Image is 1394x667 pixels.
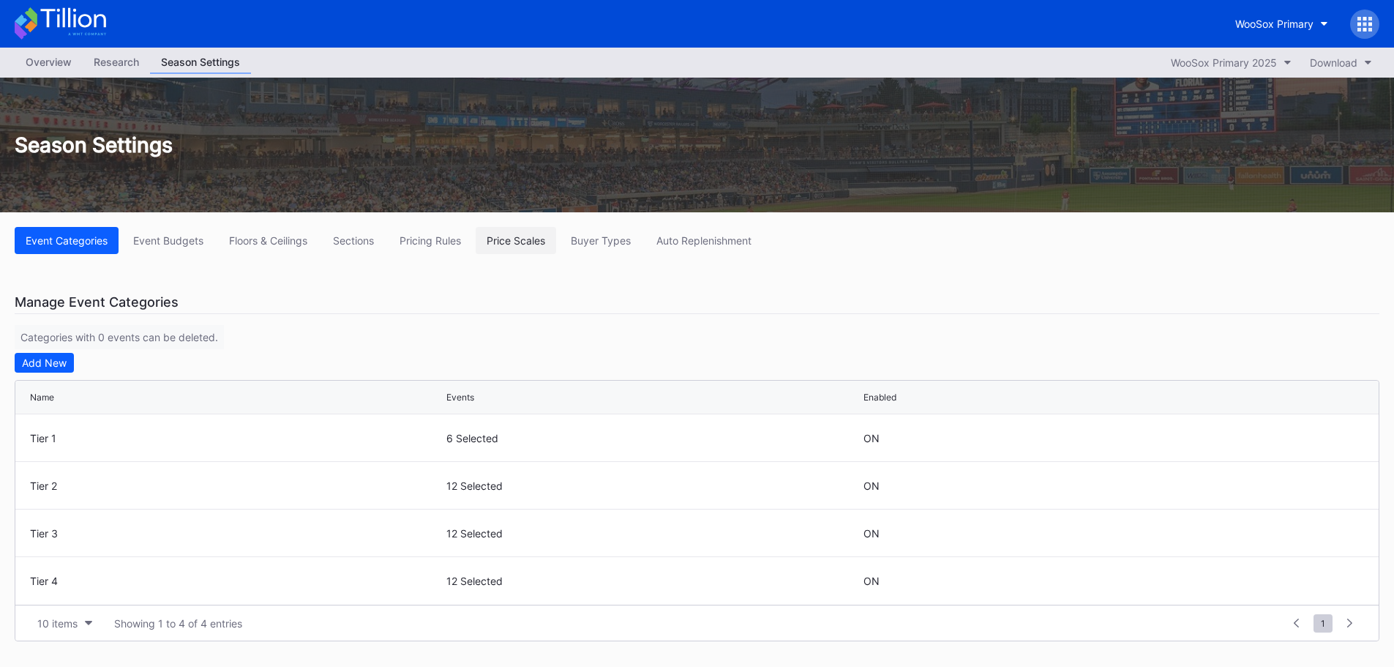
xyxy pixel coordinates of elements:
[30,432,443,444] div: Tier 1
[389,227,472,254] button: Pricing Rules
[560,227,642,254] button: Buyer Types
[333,234,374,247] div: Sections
[1303,53,1379,72] button: Download
[83,51,150,72] div: Research
[446,575,859,587] div: 12 Selected
[83,51,150,74] a: Research
[571,234,631,247] div: Buyer Types
[15,51,83,72] div: Overview
[30,392,54,403] div: Name
[863,527,880,540] div: ON
[114,617,242,630] div: Showing 1 to 4 of 4 entries
[1235,18,1314,30] div: WooSox Primary
[15,325,224,349] div: Categories with 0 events can be deleted.
[30,527,443,540] div: Tier 3
[122,227,214,254] button: Event Budgets
[446,392,474,403] div: Events
[30,480,443,492] div: Tier 2
[863,575,880,587] div: ON
[30,575,443,587] div: Tier 4
[446,480,859,492] div: 12 Selected
[446,432,859,444] div: 6 Selected
[218,227,318,254] button: Floors & Ceilings
[863,432,880,444] div: ON
[1171,56,1277,69] div: WooSox Primary 2025
[150,51,251,74] a: Season Settings
[1314,614,1333,633] span: 1
[15,291,1379,314] div: Manage Event Categories
[656,234,752,247] div: Auto Replenishment
[22,357,67,369] div: Add New
[487,234,545,247] div: Price Scales
[1310,56,1357,69] div: Download
[863,480,880,492] div: ON
[15,353,74,373] button: Add New
[26,234,108,247] div: Event Categories
[30,614,100,633] button: 10 items
[400,234,461,247] div: Pricing Rules
[863,392,896,403] div: Enabled
[476,227,556,254] button: Price Scales
[15,227,119,254] button: Event Categories
[15,51,83,74] a: Overview
[133,234,203,247] div: Event Budgets
[1163,53,1299,72] button: WooSox Primary 2025
[645,227,762,254] button: Auto Replenishment
[446,527,859,540] div: 12 Selected
[229,234,307,247] div: Floors & Ceilings
[37,617,78,630] div: 10 items
[1224,10,1339,37] button: WooSox Primary
[322,227,385,254] button: Sections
